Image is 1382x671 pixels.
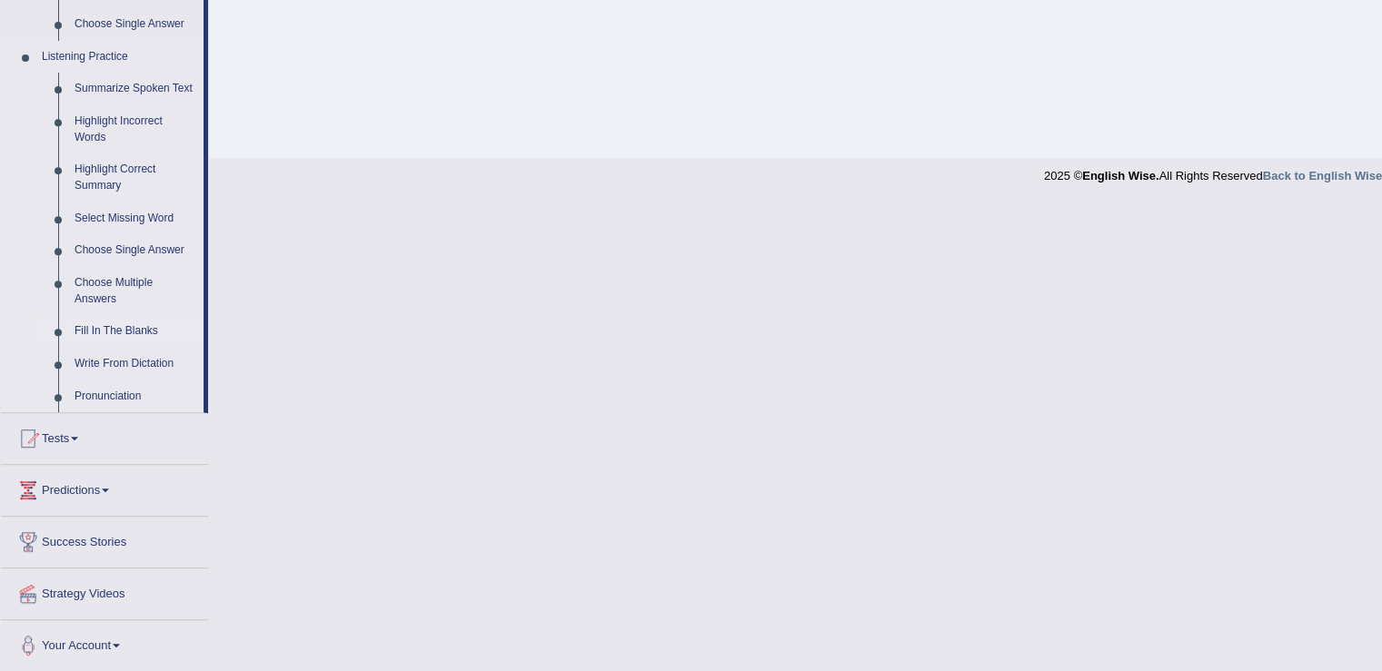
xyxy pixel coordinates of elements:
[66,234,204,267] a: Choose Single Answer
[1,413,208,459] a: Tests
[66,73,204,105] a: Summarize Spoken Text
[34,41,204,74] a: Listening Practice
[1263,169,1382,183] a: Back to English Wise
[1,568,208,614] a: Strategy Videos
[1082,169,1158,183] strong: English Wise.
[66,267,204,315] a: Choose Multiple Answers
[66,105,204,153] a: Highlight Incorrect Words
[66,202,204,235] a: Select Missing Word
[66,348,204,380] a: Write From Dictation
[1,620,208,666] a: Your Account
[1,517,208,562] a: Success Stories
[66,8,204,41] a: Choose Single Answer
[66,315,204,348] a: Fill In The Blanks
[66,153,204,202] a: Highlight Correct Summary
[1,465,208,510] a: Predictions
[1044,158,1382,184] div: 2025 © All Rights Reserved
[66,380,204,413] a: Pronunciation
